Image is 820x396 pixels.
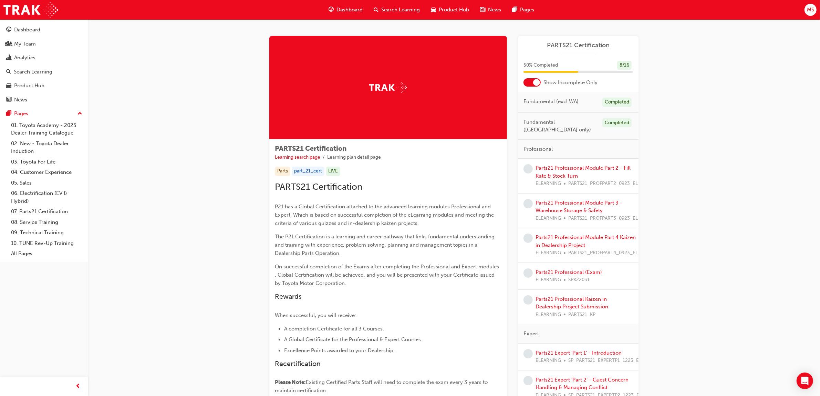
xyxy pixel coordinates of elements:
span: MS [807,6,814,14]
span: PARTS21_PROFPART2_0923_EL [568,180,638,188]
a: Parts21 Expert 'Part 2' - Guest Concern Handling & Managing Conflict [536,377,629,391]
a: All Pages [8,248,85,259]
span: people-icon [6,41,11,47]
span: Show Incomplete Only [543,79,598,87]
span: learningRecordVerb_NONE-icon [523,268,533,278]
div: Product Hub [14,82,44,90]
span: learningRecordVerb_NONE-icon [523,376,533,385]
a: car-iconProduct Hub [425,3,475,17]
a: pages-iconPages [507,3,540,17]
span: up-icon [77,109,82,118]
span: ELEARNING [536,311,561,319]
span: ELEARNING [536,215,561,222]
div: My Team [14,40,36,48]
a: 07. Parts21 Certification [8,206,85,217]
span: pages-icon [512,6,517,14]
a: Parts21 Professional (Exam) [536,269,602,275]
a: Product Hub [3,79,85,92]
span: Product Hub [439,6,469,14]
span: learningRecordVerb_NONE-icon [523,349,533,358]
span: Fundamental (excl WA) [523,98,579,106]
a: Analytics [3,51,85,64]
span: news-icon [6,97,11,103]
span: ELEARNING [536,180,561,188]
a: Parts21 Professional Module Part 2 - Fill Rate & Stock Turn [536,165,631,179]
span: PARTS21_KP [568,311,595,319]
span: PARTS21 Certification [275,145,346,152]
a: 06. Electrification (EV & Hybrid) [8,188,85,206]
span: news-icon [480,6,485,14]
a: Parts21 Professional Module Part 3 - Warehouse Storage & Safety [536,200,622,214]
img: Trak [3,2,58,18]
a: 01. Toyota Academy - 2025 Dealer Training Catalogue [8,120,85,138]
span: SPK22031 [568,276,590,284]
a: 04. Customer Experience [8,167,85,178]
button: DashboardMy TeamAnalyticsSearch LearningProduct HubNews [3,22,85,107]
span: Rewards [275,293,302,300]
span: PARTS21_PROFPART4_0923_EL [568,249,638,257]
a: guage-iconDashboard [323,3,368,17]
span: P21 has a Global Certification attached to the advanced learning modules Professional and Expert.... [275,204,495,226]
div: LIVE [326,167,340,176]
div: part_21_cert [292,167,324,176]
span: ELEARNING [536,249,561,257]
span: Fundamental ([GEOGRAPHIC_DATA] only) [523,118,597,134]
span: car-icon [431,6,436,14]
a: Parts21 Professional Module Part 4 Kaizen in Dealership Project [536,234,636,248]
span: Search Learning [381,6,420,14]
div: Search Learning [14,68,52,76]
span: A completion Certificate for all 3 Courses. [284,326,384,332]
span: Existing Certified Parts Staff will need to complete the exam every 3 years to maintain certifica... [275,379,489,394]
span: learningRecordVerb_NONE-icon [523,164,533,174]
a: 08. Service Training [8,217,85,228]
span: guage-icon [6,27,11,33]
a: My Team [3,38,85,50]
span: guage-icon [329,6,334,14]
div: Completed [602,118,632,128]
a: 09. Technical Training [8,227,85,238]
span: pages-icon [6,111,11,117]
span: car-icon [6,83,11,89]
div: Parts [275,167,290,176]
a: 02. New - Toyota Dealer Induction [8,138,85,157]
a: PARTS21 Certification [523,41,633,49]
button: Pages [3,107,85,120]
button: MS [805,4,817,16]
span: ELEARNING [536,276,561,284]
span: The P21 Certification is a learning and career pathway that links fundamental understanding and t... [275,234,496,256]
a: 05. Sales [8,178,85,188]
span: Dashboard [336,6,363,14]
a: 10. TUNE Rev-Up Training [8,238,85,249]
a: Search Learning [3,66,85,78]
li: Learning plan detail page [327,154,381,161]
a: Parts21 Expert 'Part 1' - Introduction [536,350,622,356]
a: Parts21 Professional Kaizen in Dealership Project Submission [536,296,608,310]
span: learningRecordVerb_NONE-icon [523,234,533,243]
span: Please Note: [275,379,306,385]
a: Dashboard [3,23,85,36]
span: learningRecordVerb_NONE-icon [523,295,533,305]
a: search-iconSearch Learning [368,3,425,17]
span: News [488,6,501,14]
span: ELEARNING [536,357,561,365]
div: Analytics [14,54,35,62]
div: Open Intercom Messenger [797,373,813,389]
a: Learning search page [275,154,320,160]
a: news-iconNews [475,3,507,17]
span: chart-icon [6,55,11,61]
span: search-icon [6,69,11,75]
span: Professional [523,145,553,153]
img: Trak [369,82,407,93]
a: 03. Toyota For Life [8,157,85,167]
a: News [3,93,85,106]
span: learningRecordVerb_NONE-icon [523,199,533,208]
div: 8 / 16 [617,61,632,70]
span: prev-icon [76,382,81,391]
div: Completed [602,98,632,107]
div: Pages [14,110,28,118]
div: News [14,96,27,104]
span: search-icon [374,6,378,14]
